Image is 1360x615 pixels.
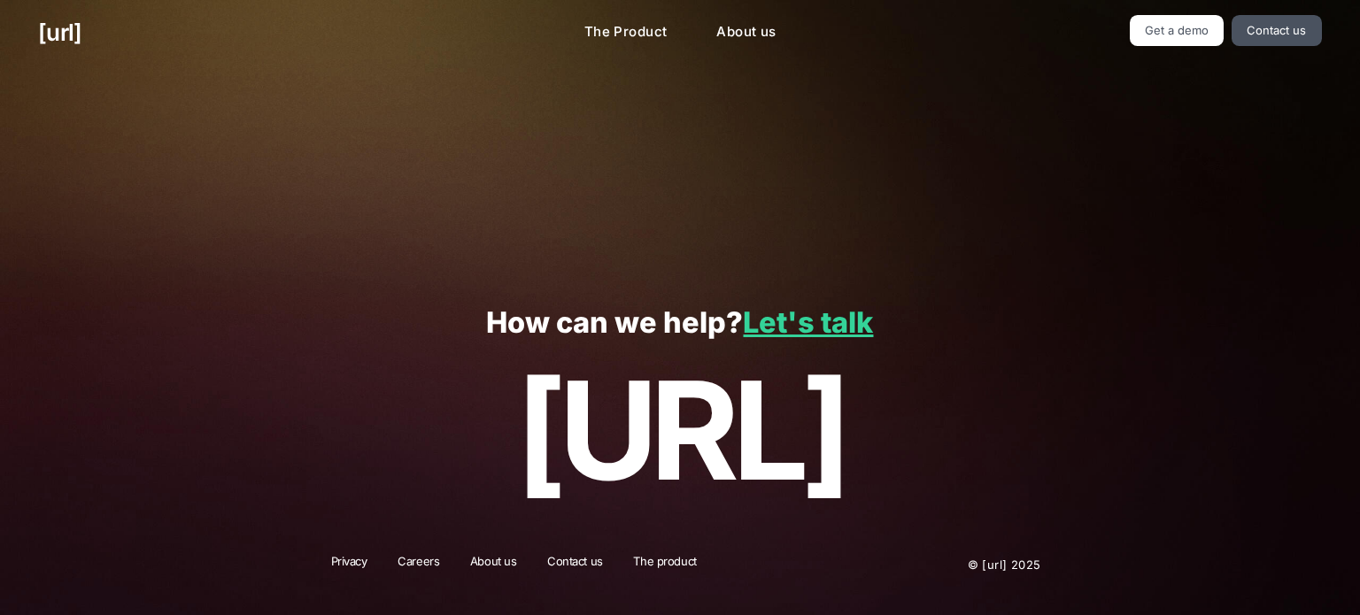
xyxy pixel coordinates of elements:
[459,553,529,576] a: About us
[320,553,379,576] a: Privacy
[1232,15,1322,46] a: Contact us
[702,15,790,50] a: About us
[861,553,1041,576] p: © [URL] 2025
[1130,15,1225,46] a: Get a demo
[386,553,451,576] a: Careers
[622,553,707,576] a: The product
[38,354,1321,507] p: [URL]
[570,15,682,50] a: The Product
[38,15,81,50] a: [URL]
[743,305,873,340] a: Let's talk
[38,307,1321,340] p: How can we help?
[536,553,614,576] a: Contact us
